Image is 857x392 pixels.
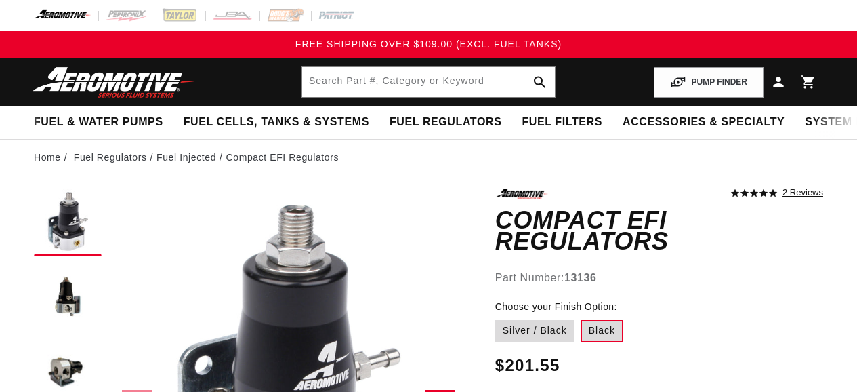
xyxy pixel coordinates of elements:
span: Fuel Cells, Tanks & Systems [184,115,369,130]
summary: Fuel Filters [511,106,612,138]
div: Part Number: [495,269,823,287]
li: Compact EFI Regulators [226,150,339,165]
span: FREE SHIPPING OVER $109.00 (EXCL. FUEL TANKS) [295,39,562,50]
summary: Fuel Cells, Tanks & Systems [173,106,379,138]
summary: Fuel & Water Pumps [24,106,173,138]
nav: breadcrumbs [34,150,823,165]
button: Load image 2 in gallery view [34,263,102,331]
button: search button [525,67,555,97]
span: Fuel & Water Pumps [34,115,163,130]
span: Accessories & Specialty [623,115,785,130]
h1: Compact EFI Regulators [495,210,823,252]
span: Fuel Regulators [390,115,501,130]
img: Aeromotive [29,66,198,98]
span: $201.55 [495,353,560,378]
legend: Choose your Finish Option: [495,300,619,314]
a: Home [34,150,61,165]
label: Silver / Black [495,320,574,342]
label: Black [581,320,623,342]
input: Search by Part Number, Category or Keyword [302,67,555,97]
strong: 13136 [564,272,597,283]
li: Fuel Regulators [74,150,156,165]
button: PUMP FINDER [654,67,764,98]
button: Load image 1 in gallery view [34,189,102,256]
span: Fuel Filters [522,115,602,130]
a: 2 reviews [782,189,823,198]
summary: Accessories & Specialty [612,106,795,138]
li: Fuel Injected [156,150,226,165]
summary: Fuel Regulators [379,106,511,138]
